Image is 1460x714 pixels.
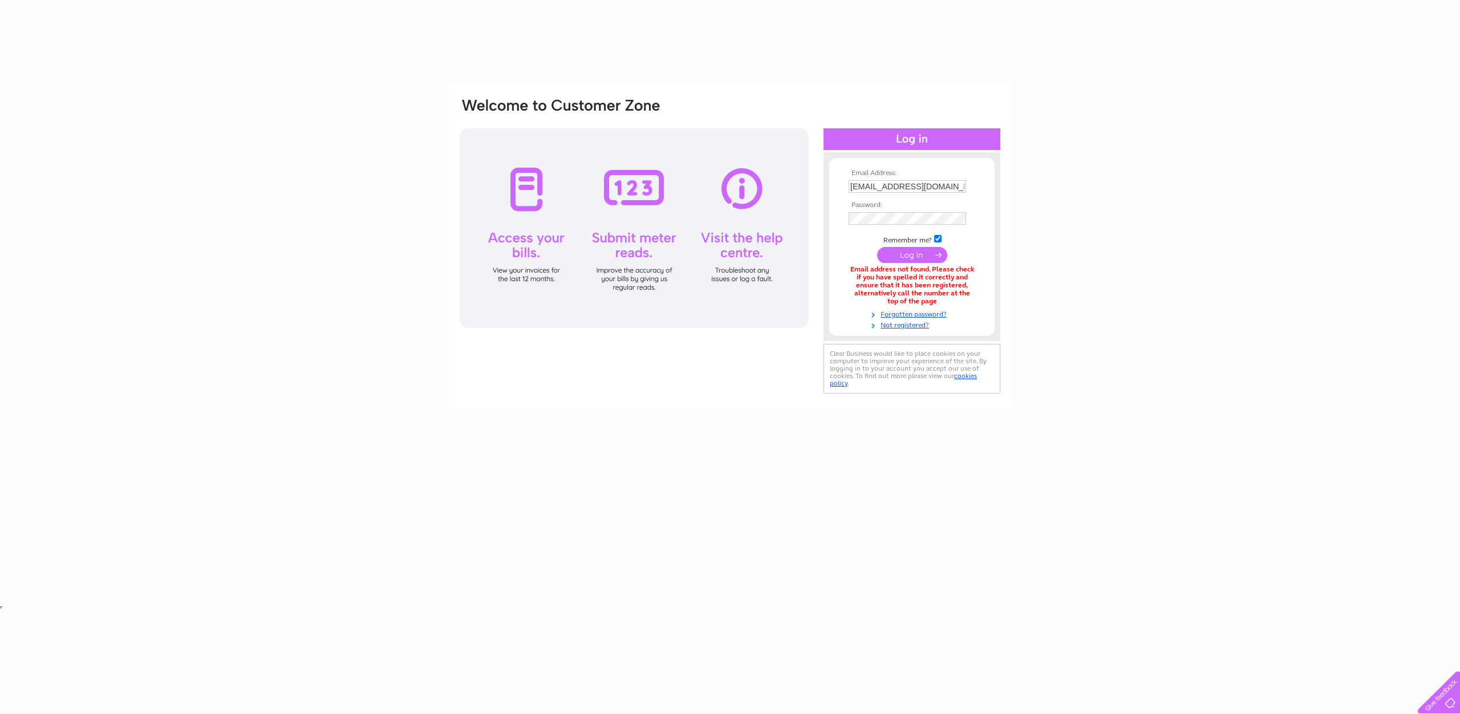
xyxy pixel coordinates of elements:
[830,372,977,387] a: cookies policy
[824,344,1000,393] div: Clear Business would like to place cookies on your computer to improve your experience of the sit...
[849,308,978,319] a: Forgotten password?
[846,169,978,177] th: Email Address:
[846,233,978,245] td: Remember me?
[877,247,947,263] input: Submit
[849,319,978,330] a: Not registered?
[846,201,978,209] th: Password:
[849,266,975,305] div: Email address not found. Please check if you have spelled it correctly and ensure that it has bee...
